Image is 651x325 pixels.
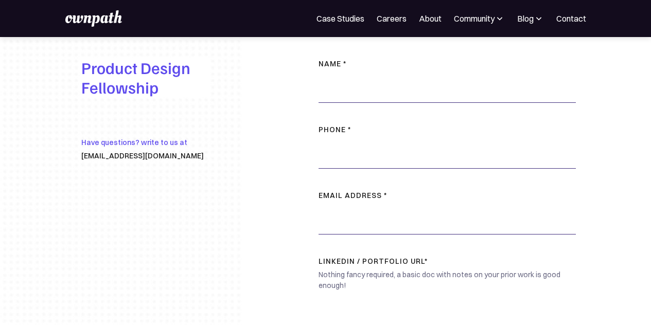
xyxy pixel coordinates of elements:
[556,12,586,25] a: Contact
[454,12,495,25] div: Community
[419,12,442,25] a: About
[319,255,576,267] label: LinkedIn / Portfolio URL*
[81,58,210,97] h1: Product Design Fellowship
[316,12,364,25] a: Case Studies
[81,150,204,162] div: [EMAIL_ADDRESS][DOMAIN_NAME]
[81,136,204,149] div: Have questions? write to us at
[377,12,407,25] a: Careers
[319,269,576,298] div: Nothing fancy required, a basic doc with notes on your prior work is good enough!
[319,189,576,202] label: Email address *
[517,12,534,25] div: Blog
[319,123,576,136] label: Phone *
[319,58,576,70] label: NAME *
[454,12,505,25] div: Community
[517,12,544,25] div: Blog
